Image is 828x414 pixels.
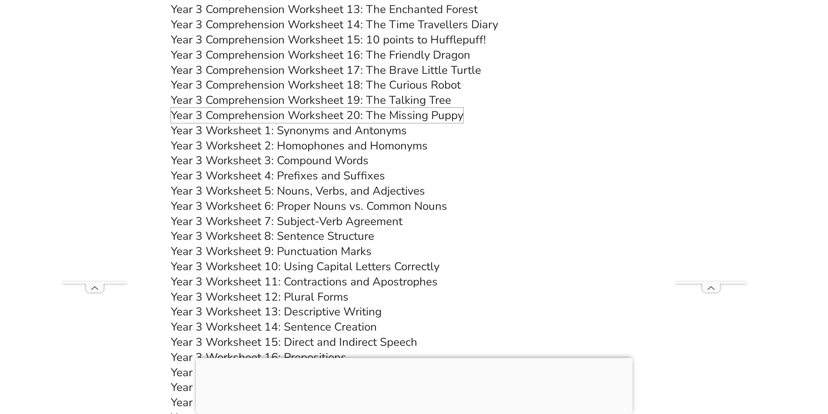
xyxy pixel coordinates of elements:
[171,153,369,168] a: Year 3 Worksheet 3: Compound Words
[171,319,377,335] a: Year 3 Worksheet 14: Sentence Creation
[62,21,127,282] iframe: Advertisement
[683,316,828,414] iframe: Chat Widget
[171,289,349,305] a: Year 3 Worksheet 12: Plural Forms
[171,138,428,153] a: Year 3 Worksheet 2: Homophones and Homonyms
[171,63,481,78] a: Year 3 Comprehension Worksheet 17: The Brave Little Turtle
[171,395,562,410] a: Year 3 Worksheet 19: Editing Sentences for Grammar and Punctuation Errors
[171,77,461,93] a: Year 3 Comprehension Worksheet 18: The Curious Robot
[171,259,439,274] a: Year 3 Worksheet 10: Using Capital Letters Correctly
[171,274,438,289] a: Year 3 Worksheet 11: Contractions and Apostrophes
[171,365,369,380] a: Year 3 Worksheet 17: Sentence Joining
[171,335,417,350] a: Year 3 Worksheet 15: Direct and Indirect Speech
[171,229,374,244] a: Year 3 Worksheet 8: Sentence Structure
[171,93,451,108] a: Year 3 Comprehension Worksheet 19: The Talking Tree
[171,199,447,214] a: Year 3 Worksheet 6: Proper Nouns vs. Common Nouns
[196,358,632,412] iframe: Advertisement
[171,47,470,63] a: Year 3 Comprehension Worksheet 16: The Friendly Dragon
[171,17,498,32] a: Year 3 Comprehension Worksheet 14: The Time Travellers Diary
[171,304,382,319] a: Year 3 Worksheet 13: Descriptive Writing
[171,214,402,229] a: Year 3 Worksheet 7: Subject-Verb Agreement
[171,183,425,199] a: Year 3 Worksheet 5: Nouns, Verbs, and Adjectives
[675,21,747,282] iframe: Advertisement
[171,168,385,183] a: Year 3 Worksheet 4: Prefixes and Suffixes
[171,2,478,17] a: Year 3 Comprehension Worksheet 13: The Enchanted Forest
[171,123,407,138] a: Year 3 Worksheet 1: Synonyms and Antonyms
[171,380,527,395] a: Year 3 Worksheet 18: Understanding and Creating Simple Paragraphs
[171,108,463,123] a: Year 3 Comprehension Worksheet 20: The Missing Puppy
[171,32,486,47] a: Year 3 Comprehension Worksheet 15: 10 points to Hufflepuff!
[171,244,372,259] a: Year 3 Worksheet 9: Punctuation Marks
[171,350,346,365] a: Year 3 Worksheet 16: Prepositions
